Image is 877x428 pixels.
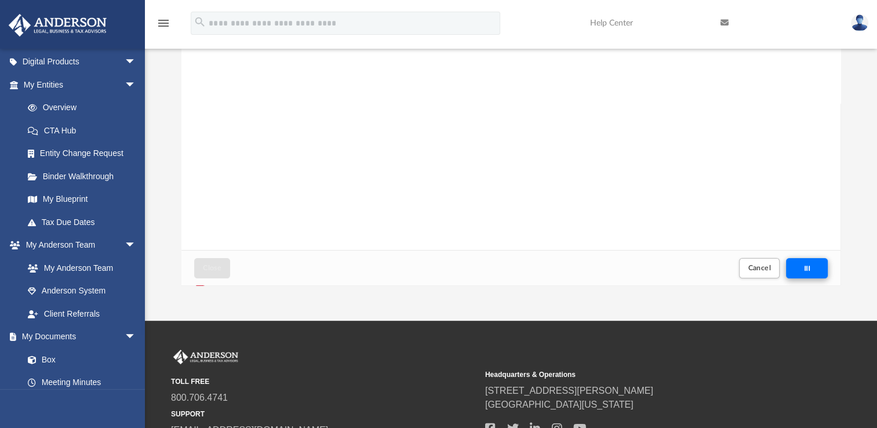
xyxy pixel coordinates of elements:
[16,302,148,325] a: Client Referrals
[171,393,228,402] a: 800.706.4741
[16,188,148,211] a: My Blueprint
[171,350,241,365] img: Anderson Advisors Platinum Portal
[194,16,206,28] i: search
[125,50,148,74] span: arrow_drop_down
[485,400,634,409] a: [GEOGRAPHIC_DATA][US_STATE]
[16,96,154,119] a: Overview
[125,73,148,97] span: arrow_drop_down
[16,119,154,142] a: CTA Hub
[8,50,154,74] a: Digital Productsarrow_drop_down
[748,264,771,271] span: Cancel
[851,14,868,31] img: User Pic
[16,280,148,303] a: Anderson System
[125,234,148,257] span: arrow_drop_down
[739,258,780,278] button: Cancel
[171,409,477,419] small: SUPPORT
[16,371,148,394] a: Meeting Minutes
[16,211,154,234] a: Tax Due Dates
[8,234,148,257] a: My Anderson Teamarrow_drop_down
[171,376,477,387] small: TOLL FREE
[5,14,110,37] img: Anderson Advisors Platinum Portal
[157,22,170,30] a: menu
[16,256,142,280] a: My Anderson Team
[485,386,653,396] a: [STREET_ADDRESS][PERSON_NAME]
[194,258,230,278] button: Close
[157,16,170,30] i: menu
[8,325,148,349] a: My Documentsarrow_drop_down
[8,73,154,96] a: My Entitiesarrow_drop_down
[16,165,154,188] a: Binder Walkthrough
[485,369,791,380] small: Headquarters & Operations
[125,325,148,349] span: arrow_drop_down
[16,348,142,371] a: Box
[203,264,221,271] span: Close
[16,142,154,165] a: Entity Change Request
